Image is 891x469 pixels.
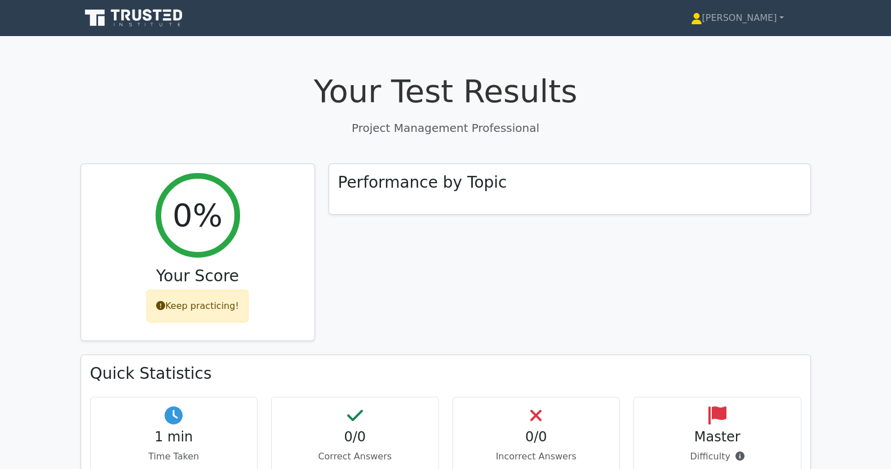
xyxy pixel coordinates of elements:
p: Difficulty [643,450,792,463]
h3: Quick Statistics [90,364,801,383]
p: Incorrect Answers [462,450,611,463]
h4: 0/0 [281,429,429,445]
h3: Your Score [90,267,305,286]
h2: 0% [172,196,223,234]
p: Time Taken [100,450,249,463]
h3: Performance by Topic [338,173,507,192]
h4: 1 min [100,429,249,445]
a: [PERSON_NAME] [664,7,811,29]
h1: Your Test Results [81,72,811,110]
p: Correct Answers [281,450,429,463]
p: Project Management Professional [81,120,811,136]
h4: Master [643,429,792,445]
h4: 0/0 [462,429,611,445]
div: Keep practicing! [147,290,249,322]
